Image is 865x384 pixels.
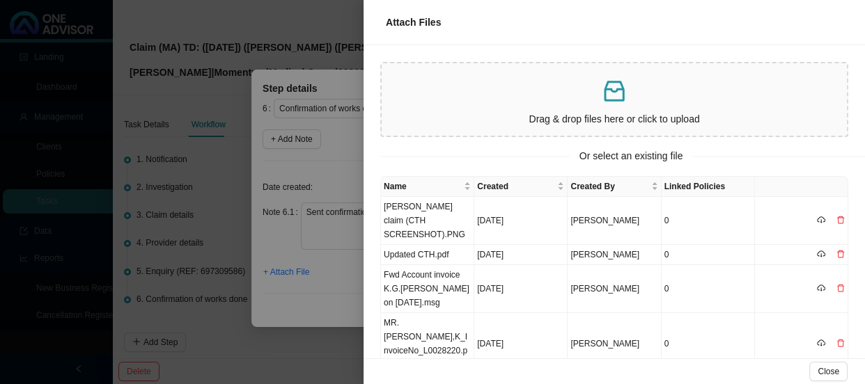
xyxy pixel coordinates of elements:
[570,148,693,164] span: Or select an existing file
[570,250,639,259] span: [PERSON_NAME]
[384,179,461,193] span: Name
[381,177,474,197] th: Name
[662,245,755,265] td: 0
[600,77,628,105] span: inbox
[474,265,568,313] td: [DATE]
[477,179,554,193] span: Created
[817,284,825,292] span: cloud-download
[662,313,755,375] td: 0
[570,216,639,225] span: [PERSON_NAME]
[662,177,755,197] th: Linked Policies
[474,197,568,245] td: [DATE]
[381,197,474,245] td: [PERSON_NAME] claim (CTH SCREENSHOT).PNG
[381,313,474,375] td: MR. [PERSON_NAME],K_InvoiceNo_L0028220.pdf
[662,265,755,313] td: 0
[570,284,639,294] span: [PERSON_NAME]
[381,245,474,265] td: Updated CTH.pdf
[570,339,639,349] span: [PERSON_NAME]
[386,17,441,28] span: Attach Files
[836,339,845,347] span: delete
[836,216,845,224] span: delete
[474,177,568,197] th: Created
[662,197,755,245] td: 0
[817,339,825,347] span: cloud-download
[818,365,839,378] span: Close
[474,313,568,375] td: [DATE]
[381,265,474,313] td: Fwd Account invoice K.G.[PERSON_NAME] on [DATE].msg
[568,177,661,197] th: Created By
[809,362,848,381] button: Close
[474,245,568,265] td: [DATE]
[817,216,825,224] span: cloud-download
[817,250,825,258] span: cloud-download
[836,284,845,292] span: delete
[836,250,845,258] span: delete
[387,111,841,127] p: Drag & drop files here or click to upload
[382,63,847,136] span: inboxDrag & drop files here or click to upload
[570,179,648,193] span: Created By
